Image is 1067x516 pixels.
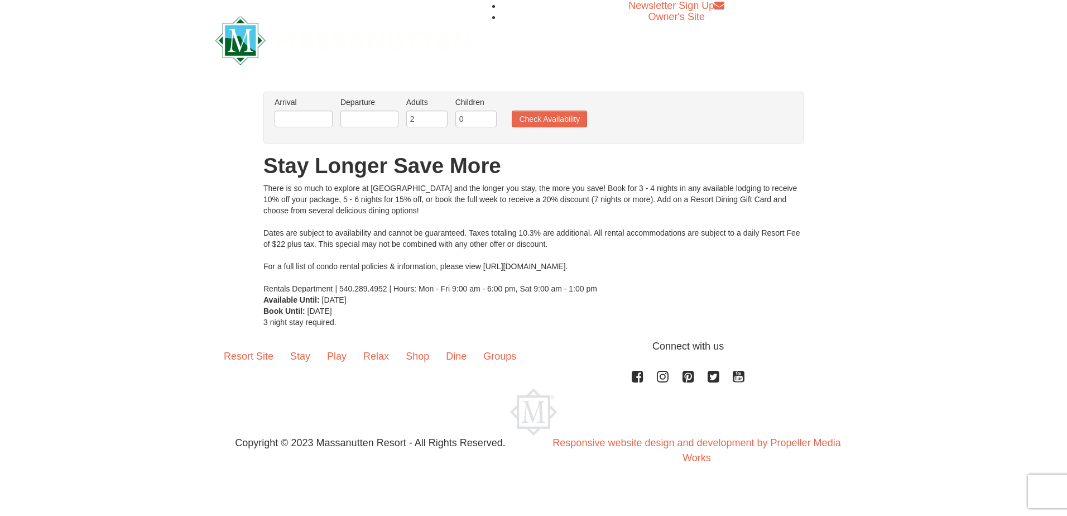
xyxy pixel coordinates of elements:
button: Check Availability [512,111,587,127]
p: Connect with us [215,339,852,354]
a: Shop [397,339,438,374]
span: [DATE] [307,307,332,316]
strong: Book Until: [263,307,305,316]
p: Copyright © 2023 Massanutten Resort - All Rights Reserved. [207,436,533,451]
a: Groups [475,339,525,374]
a: Resort Site [215,339,282,374]
a: Responsive website design and development by Propeller Media Works [552,437,840,464]
a: Play [319,339,355,374]
a: Stay [282,339,319,374]
h1: Stay Longer Save More [263,155,804,177]
img: Massanutten Resort Logo [215,16,471,65]
span: 3 night stay required. [263,318,337,327]
label: Departure [340,97,398,108]
label: Arrival [275,97,333,108]
a: Relax [355,339,397,374]
div: There is so much to explore at [GEOGRAPHIC_DATA] and the longer you stay, the more you save! Book... [263,183,804,294]
a: Owner's Site [648,11,705,22]
a: Massanutten Resort [215,26,471,52]
span: [DATE] [322,295,347,304]
label: Adults [406,97,448,108]
label: Children [455,97,497,108]
img: Massanutten Resort Logo [510,389,557,436]
strong: Available Until: [263,295,320,304]
a: Dine [438,339,475,374]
